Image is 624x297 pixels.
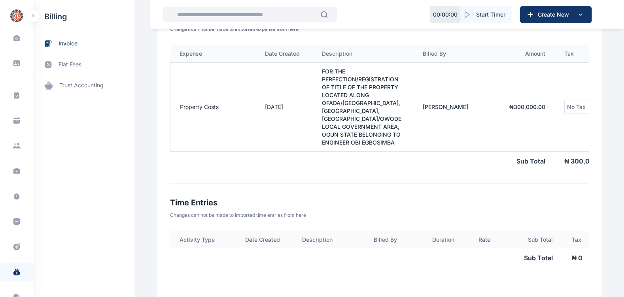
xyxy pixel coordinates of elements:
[256,62,313,151] td: [DATE]
[293,231,364,248] th: Description
[433,11,458,19] p: 00 : 00 : 00
[460,6,512,23] button: Start Timer
[170,231,236,248] th: Activity Type
[312,45,413,63] th: Description
[59,39,78,48] span: invoice
[170,212,589,218] p: Changes can not be made to imported time entries from here
[524,253,553,263] p: Sub Total
[364,231,423,248] th: Billed By
[170,45,256,63] th: Expense
[236,231,293,248] th: Date Created
[33,54,134,75] a: flat fees
[516,156,545,166] p: Sub Total
[469,231,509,248] th: Rate
[170,196,589,209] h3: Time Entries
[33,33,134,54] a: invoice
[567,102,586,112] span: No Tax
[563,231,613,248] th: Tax
[535,11,576,19] span: Create New
[494,45,555,63] th: Amount
[59,60,81,69] span: flat fees
[413,62,494,151] td: [PERSON_NAME]
[413,45,494,63] th: Billed By
[555,45,613,63] th: Tax
[170,62,256,151] td: Property Costs
[312,62,413,151] td: FOR THE PERFECTION/REGISTRATION OF TITLE OF THE PROPERTY LOCATED ALONG OFADA/[GEOGRAPHIC_DATA], [...
[494,62,555,151] td: ₦ 300,000.00
[256,45,313,63] th: Date Created
[520,6,592,23] button: Create New
[423,231,469,248] th: Duration
[33,75,134,96] a: trust accounting
[59,81,104,90] span: trust accounting
[476,11,505,19] span: Start Timer
[509,231,563,248] th: Sub Total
